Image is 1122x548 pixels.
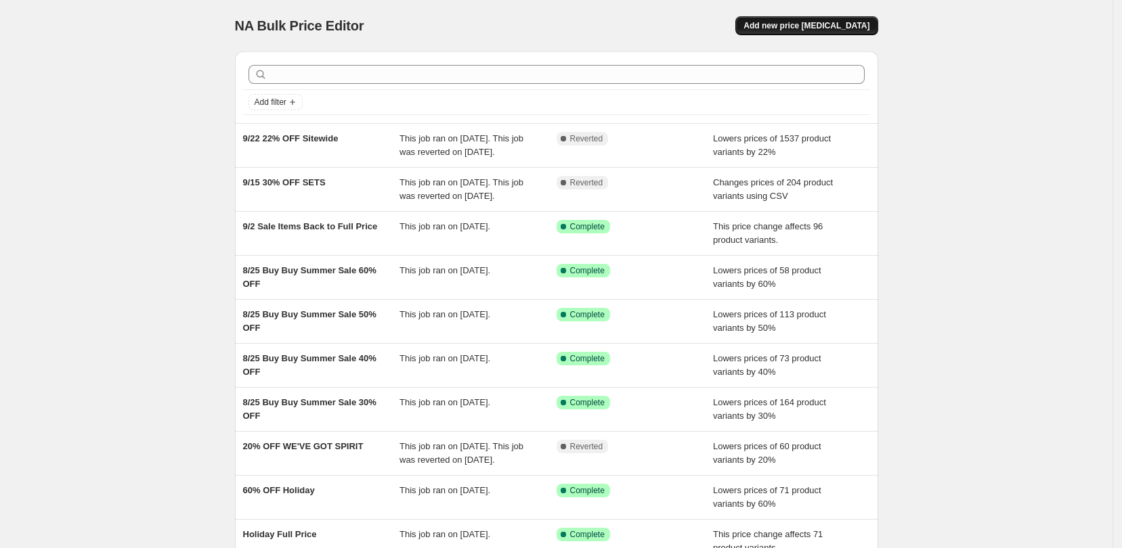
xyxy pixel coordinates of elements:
[735,16,878,35] button: Add new price [MEDICAL_DATA]
[400,177,523,201] span: This job ran on [DATE]. This job was reverted on [DATE].
[235,18,364,33] span: NA Bulk Price Editor
[570,265,605,276] span: Complete
[570,529,605,540] span: Complete
[400,309,490,319] span: This job ran on [DATE].
[255,97,286,108] span: Add filter
[249,94,303,110] button: Add filter
[400,265,490,275] span: This job ran on [DATE].
[243,441,364,451] span: 20% OFF WE'VE GOT SPIRIT
[713,221,823,245] span: This price change affects 96 product variants.
[400,529,490,539] span: This job ran on [DATE].
[570,133,603,144] span: Reverted
[400,353,490,363] span: This job ran on [DATE].
[570,441,603,452] span: Reverted
[713,177,833,201] span: Changes prices of 204 product variants using CSV
[243,485,315,495] span: 60% OFF Holiday
[243,265,376,289] span: 8/25 Buy Buy Summer Sale 60% OFF
[243,309,376,333] span: 8/25 Buy Buy Summer Sale 50% OFF
[243,221,378,231] span: 9/2 Sale Items Back to Full Price
[713,353,821,377] span: Lowers prices of 73 product variants by 40%
[400,221,490,231] span: This job ran on [DATE].
[400,133,523,157] span: This job ran on [DATE]. This job was reverted on [DATE].
[570,353,605,364] span: Complete
[570,485,605,496] span: Complete
[243,133,339,143] span: 9/22 22% OFF Sitewide
[570,177,603,188] span: Reverted
[400,397,490,407] span: This job ran on [DATE].
[713,397,826,421] span: Lowers prices of 164 product variants by 30%
[400,441,523,465] span: This job ran on [DATE]. This job was reverted on [DATE].
[713,485,821,509] span: Lowers prices of 71 product variants by 60%
[243,177,326,187] span: 9/15 30% OFF SETS
[713,309,826,333] span: Lowers prices of 113 product variants by 50%
[743,20,869,31] span: Add new price [MEDICAL_DATA]
[243,397,376,421] span: 8/25 Buy Buy Summer Sale 30% OFF
[713,265,821,289] span: Lowers prices of 58 product variants by 60%
[570,221,605,232] span: Complete
[713,441,821,465] span: Lowers prices of 60 product variants by 20%
[243,353,376,377] span: 8/25 Buy Buy Summer Sale 40% OFF
[713,133,831,157] span: Lowers prices of 1537 product variants by 22%
[243,529,317,539] span: Holiday Full Price
[570,397,605,408] span: Complete
[400,485,490,495] span: This job ran on [DATE].
[570,309,605,320] span: Complete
